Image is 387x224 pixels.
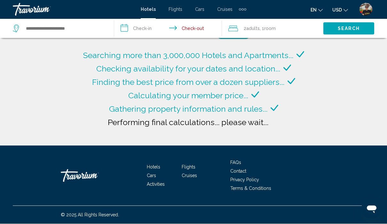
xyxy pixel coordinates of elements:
[108,118,268,127] span: Performing final calculations... please wait...
[230,186,271,191] a: Terms & Conditions
[264,26,276,31] span: Room
[182,165,195,170] a: Flights
[230,177,259,183] a: Privacy Policy
[311,8,317,13] span: en
[114,19,222,38] button: Check in and out dates
[169,7,182,12] a: Flights
[147,173,156,178] a: Cars
[244,24,260,33] span: 2
[195,7,204,12] a: Cars
[217,7,233,12] a: Cruises
[230,160,241,165] a: FAQs
[338,26,360,32] span: Search
[141,7,156,12] a: Hotels
[109,104,267,114] span: Gathering property information and rules...
[311,5,323,15] button: Change language
[222,19,323,38] button: Travelers: 2 adults, 0 children
[96,64,280,74] span: Checking availability for your dates and location...
[61,213,119,218] span: © 2025 All Rights Reserved.
[147,165,160,170] a: Hotels
[61,166,125,185] a: Travorium
[359,3,372,16] img: 2Q==
[323,23,374,34] button: Search
[13,3,134,16] a: Travorium
[182,173,197,178] a: Cruises
[361,198,382,219] iframe: Botón para iniciar la ventana de mensajería
[147,182,165,187] a: Activities
[246,26,260,31] span: Adults
[358,3,374,16] button: User Menu
[239,4,246,15] button: Extra navigation items
[332,5,348,15] button: Change currency
[230,169,246,174] a: Contact
[128,91,248,101] span: Calculating your member price...
[83,51,293,60] span: Searching more than 3,000,000 Hotels and Apartments...
[260,24,276,33] span: , 1
[92,78,284,87] span: Finding the best price from over a dozen suppliers...
[332,8,342,13] span: USD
